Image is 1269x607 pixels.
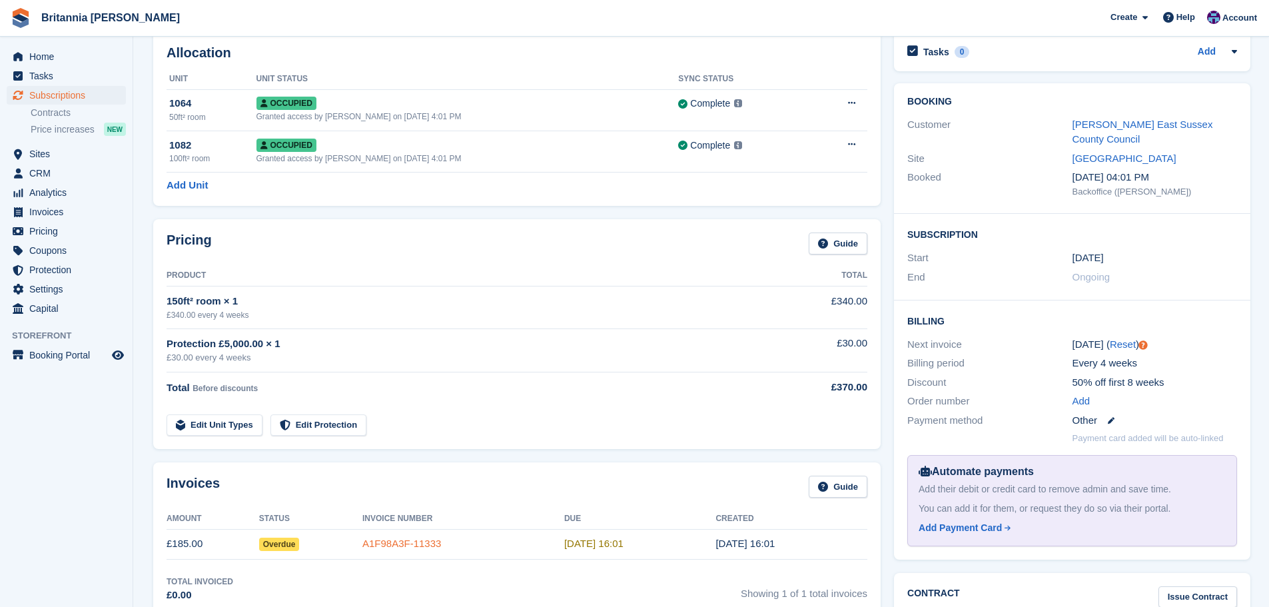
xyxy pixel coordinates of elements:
[907,97,1237,107] h2: Booking
[907,314,1237,327] h2: Billing
[7,203,126,221] a: menu
[29,241,109,260] span: Coupons
[167,529,259,559] td: £185.00
[715,538,775,549] time: 2025-08-22 15:01:34 UTC
[690,139,730,153] div: Complete
[167,294,760,309] div: 150ft² room × 1
[259,508,362,530] th: Status
[7,183,126,202] a: menu
[256,153,679,165] div: Granted access by [PERSON_NAME] on [DATE] 4:01 PM
[1072,251,1104,266] time: 2025-08-22 00:00:00 UTC
[923,46,949,58] h2: Tasks
[167,309,760,321] div: £340.00 every 4 weeks
[29,47,109,66] span: Home
[167,508,259,530] th: Amount
[760,265,867,287] th: Total
[167,336,760,352] div: Protection £5,000.00 × 1
[809,233,867,255] a: Guide
[29,280,109,299] span: Settings
[1072,271,1110,283] span: Ongoing
[167,588,233,603] div: £0.00
[193,384,258,393] span: Before discounts
[11,8,31,28] img: stora-icon-8386f47178a22dfd0bd8f6a31ec36ba5ce8667c1dd55bd0f319d3a0aa187defe.svg
[29,346,109,364] span: Booking Portal
[167,576,233,588] div: Total Invoiced
[7,67,126,85] a: menu
[907,413,1072,428] div: Payment method
[29,145,109,163] span: Sites
[564,538,624,549] time: 2025-08-23 15:01:34 UTC
[169,96,256,111] div: 1064
[7,299,126,318] a: menu
[256,69,679,90] th: Unit Status
[760,287,867,328] td: £340.00
[29,203,109,221] span: Invoices
[29,86,109,105] span: Subscriptions
[809,476,867,498] a: Guide
[1110,11,1137,24] span: Create
[760,380,867,395] div: £370.00
[31,123,95,136] span: Price increases
[690,97,730,111] div: Complete
[29,299,109,318] span: Capital
[1110,338,1136,350] a: Reset
[955,46,970,58] div: 0
[167,45,867,61] h2: Allocation
[919,521,1220,535] a: Add Payment Card
[29,164,109,183] span: CRM
[29,183,109,202] span: Analytics
[1072,153,1176,164] a: [GEOGRAPHIC_DATA]
[167,351,760,364] div: £30.00 every 4 weeks
[259,538,300,551] span: Overdue
[167,265,760,287] th: Product
[1072,394,1090,409] a: Add
[715,508,867,530] th: Created
[1176,11,1195,24] span: Help
[7,145,126,163] a: menu
[256,97,316,110] span: Occupied
[169,111,256,123] div: 50ft² room
[169,138,256,153] div: 1082
[7,261,126,279] a: menu
[110,347,126,363] a: Preview store
[7,346,126,364] a: menu
[167,382,190,393] span: Total
[907,170,1072,198] div: Booked
[12,329,133,342] span: Storefront
[256,139,316,152] span: Occupied
[7,222,126,241] a: menu
[167,476,220,498] h2: Invoices
[1072,375,1237,390] div: 50% off first 8 weeks
[1072,432,1224,445] p: Payment card added will be auto-linked
[734,99,742,107] img: icon-info-grey-7440780725fd019a000dd9b08b2336e03edf1995a4989e88bcd33f0948082b44.svg
[1072,356,1237,371] div: Every 4 weeks
[760,328,867,372] td: £30.00
[1207,11,1220,24] img: Becca Clark
[29,261,109,279] span: Protection
[1072,119,1213,145] a: [PERSON_NAME] East Sussex County Council
[1072,337,1237,352] div: [DATE] ( )
[104,123,126,136] div: NEW
[256,111,679,123] div: Granted access by [PERSON_NAME] on [DATE] 4:01 PM
[564,508,716,530] th: Due
[36,7,185,29] a: Britannia [PERSON_NAME]
[1072,413,1237,428] div: Other
[7,280,126,299] a: menu
[907,227,1237,241] h2: Subscription
[907,151,1072,167] div: Site
[167,69,256,90] th: Unit
[919,464,1226,480] div: Automate payments
[7,86,126,105] a: menu
[7,164,126,183] a: menu
[167,178,208,193] a: Add Unit
[907,270,1072,285] div: End
[31,122,126,137] a: Price increases NEW
[907,356,1072,371] div: Billing period
[270,414,366,436] a: Edit Protection
[1198,45,1216,60] a: Add
[31,107,126,119] a: Contracts
[169,153,256,165] div: 100ft² room
[734,141,742,149] img: icon-info-grey-7440780725fd019a000dd9b08b2336e03edf1995a4989e88bcd33f0948082b44.svg
[919,482,1226,496] div: Add their debit or credit card to remove admin and save time.
[741,576,867,603] span: Showing 1 of 1 total invoices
